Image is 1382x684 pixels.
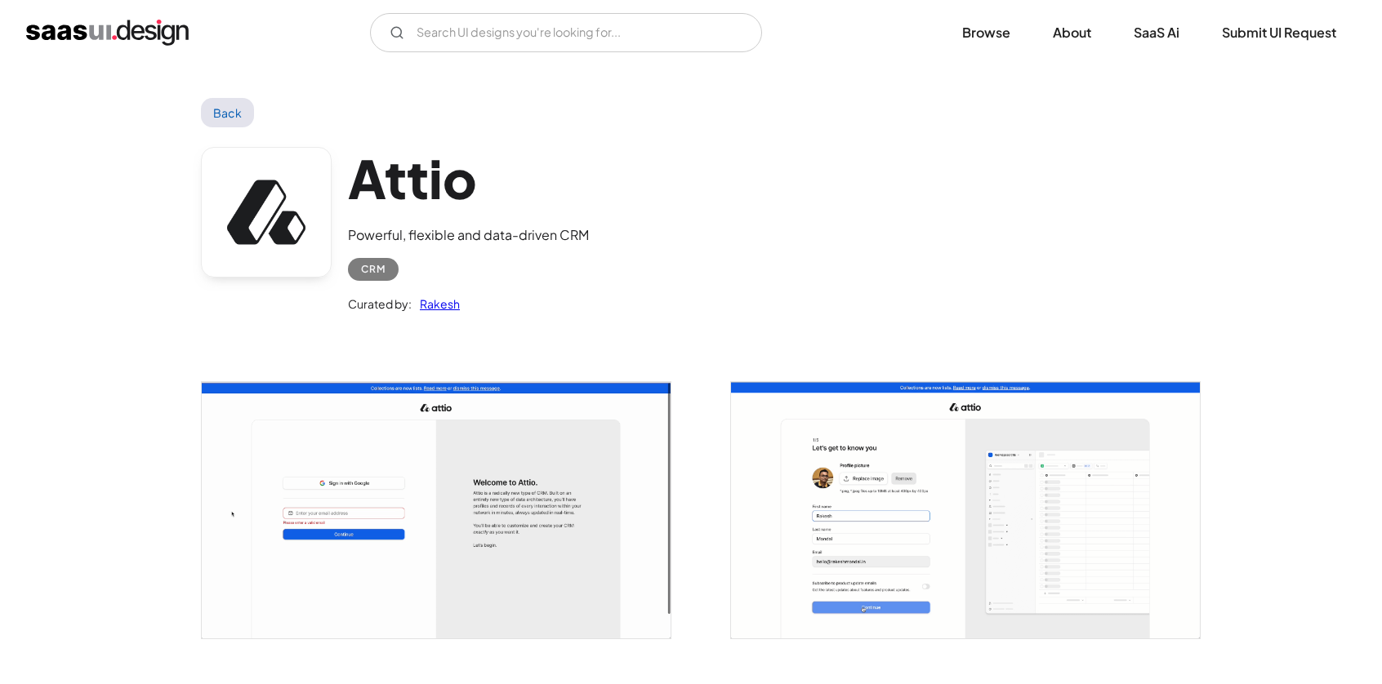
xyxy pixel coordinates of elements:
a: Submit UI Request [1202,15,1356,51]
a: SaaS Ai [1114,15,1199,51]
a: Back [201,98,254,127]
a: open lightbox [731,382,1200,638]
form: Email Form [370,13,762,52]
img: 63e25b967455a07d7c44aa86_Attio_%20Customer%20relationship%20Welcome.png [202,382,671,638]
a: Rakesh [412,294,460,313]
a: Browse [943,15,1030,51]
a: home [26,20,189,46]
img: 63e25b950f361025520fd3ac_Attio_%20Customer%20relationship%20lets%20get%20to%20know.png [731,382,1200,638]
h1: Attio [348,147,589,210]
a: open lightbox [202,382,671,638]
div: Powerful, flexible and data-driven CRM [348,225,589,245]
a: About [1033,15,1111,51]
div: Curated by: [348,294,412,313]
input: Search UI designs you're looking for... [370,13,762,52]
div: CRM [361,260,386,279]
